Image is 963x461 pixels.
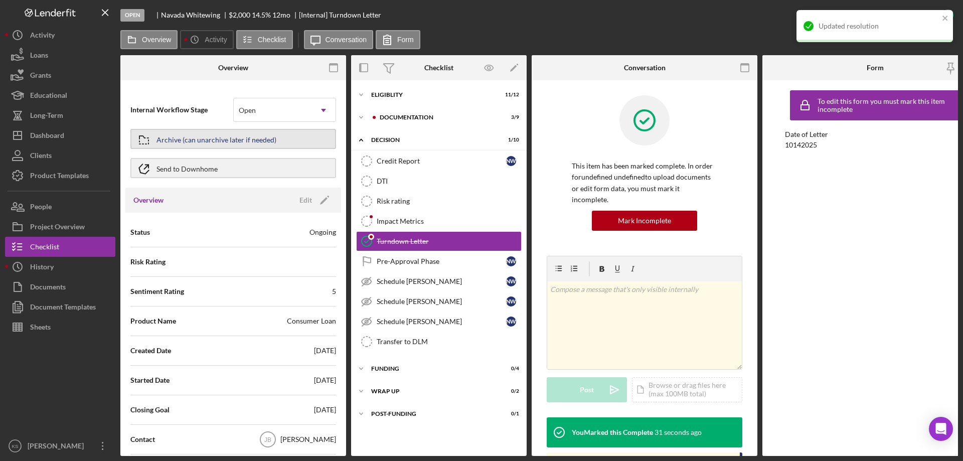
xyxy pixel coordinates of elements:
div: 14.5 % [252,11,271,19]
div: $2,000 [229,11,250,19]
a: Pre-Approval PhaseNW [356,251,522,271]
h3: Overview [133,195,164,205]
button: Clients [5,145,115,166]
button: Activity [180,30,233,49]
button: Activity [5,25,115,45]
div: Dashboard [30,125,64,148]
a: Schedule [PERSON_NAME]NW [356,312,522,332]
span: Created Date [130,346,171,356]
div: Conversation [624,64,666,72]
button: Product Templates [5,166,115,186]
div: Open [120,9,144,22]
a: Schedule [PERSON_NAME]NW [356,291,522,312]
button: Long-Term [5,105,115,125]
a: Grants [5,65,115,85]
div: [DATE] [314,405,336,415]
div: Schedule [PERSON_NAME] [377,297,506,305]
div: 0 / 1 [501,411,519,417]
div: Overview [218,64,248,72]
span: Started Date [130,375,170,385]
div: Schedule [PERSON_NAME] [377,277,506,285]
div: Educational [30,85,67,108]
div: DTI [377,177,521,185]
button: Edit [293,193,333,208]
div: Sheets [30,317,51,340]
div: Product Templates [30,166,89,188]
time: 2025-10-14 18:30 [655,428,702,436]
button: Post [547,377,627,402]
span: Closing Goal [130,405,170,415]
button: Overview [120,30,178,49]
button: Loans [5,45,115,65]
div: N W [506,256,516,266]
div: Pre-Approval Phase [377,257,506,265]
div: [DATE] [314,375,336,385]
div: Checklist [30,237,59,259]
button: close [942,14,949,24]
label: Checklist [258,36,286,44]
div: Wrap up [371,388,494,394]
div: Project Overview [30,217,85,239]
button: Documents [5,277,115,297]
div: Credit Report [377,157,506,165]
div: Navada Whitewing [161,11,229,19]
div: 11 / 12 [501,92,519,98]
div: 0 / 4 [501,366,519,372]
button: Dashboard [5,125,115,145]
a: People [5,197,115,217]
button: Sheets [5,317,115,337]
a: Schedule [PERSON_NAME]NW [356,271,522,291]
div: Ongoing [309,227,336,237]
button: Checklist [5,237,115,257]
span: Internal Workflow Stage [130,105,233,115]
a: Risk rating [356,191,522,211]
div: Form [867,64,884,72]
div: You Marked this Complete [572,428,653,436]
div: 0 / 2 [501,388,519,394]
div: Consumer Loan [287,316,336,326]
div: History [30,257,54,279]
a: Transfer to DLM [356,332,522,352]
div: Open [239,106,256,114]
button: History [5,257,115,277]
div: Mark Incomplete [618,211,671,231]
a: DTI [356,171,522,191]
button: Send to Downhome [130,158,336,178]
div: Checklist [424,64,453,72]
div: Document Templates [30,297,96,320]
div: [DATE] [314,346,336,356]
div: [PERSON_NAME] [280,434,336,444]
div: Eligiblity [371,92,494,98]
text: KS [12,443,19,449]
div: N W [506,276,516,286]
div: Schedule [PERSON_NAME] [377,318,506,326]
label: Form [397,36,414,44]
div: People [30,197,52,219]
p: This item has been marked complete. In order for undefined undefined to upload documents or edit ... [572,161,717,206]
div: Post [580,377,594,402]
div: Send to Downhome [156,159,218,177]
a: Impact Metrics [356,211,522,231]
button: Checklist [236,30,293,49]
label: Conversation [326,36,367,44]
div: N W [506,317,516,327]
div: Decision [371,137,494,143]
button: Educational [5,85,115,105]
a: Credit ReportNW [356,151,522,171]
div: [Internal] Turndown Letter [299,11,381,19]
div: 1 / 10 [501,137,519,143]
div: Transfer to DLM [377,338,521,346]
div: N W [506,296,516,306]
button: Document Templates [5,297,115,317]
button: Conversation [304,30,374,49]
button: Project Overview [5,217,115,237]
div: Updated resolution [819,22,939,30]
div: Open Intercom Messenger [929,417,953,441]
